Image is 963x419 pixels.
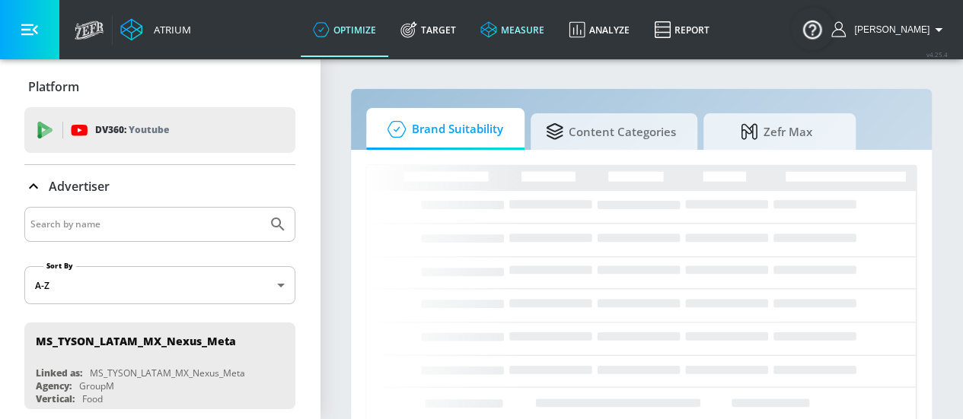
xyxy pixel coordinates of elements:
div: MS_TYSON_LATAM_MX_Nexus_Meta [36,334,236,348]
div: MS_TYSON_LATAM_MX_Nexus_MetaLinked as:MS_TYSON_LATAM_MX_Nexus_MetaAgency:GroupMVertical:Food [24,322,295,409]
button: [PERSON_NAME] [831,21,948,39]
div: Platform [24,65,295,108]
span: Brand Suitability [381,111,503,148]
input: Search by name [30,214,261,234]
span: Content Categories [546,113,676,150]
span: v 4.25.4 [926,50,948,59]
div: Linked as: [36,367,82,379]
div: Food [82,392,103,405]
span: Zefr Max [719,113,834,150]
p: DV360: [95,122,169,138]
label: Sort By [43,261,76,271]
div: Advertiser [24,165,295,208]
a: measure [468,2,556,57]
div: MS_TYSON_LATAM_MX_Nexus_Meta [90,367,245,379]
button: Open Resource Center [791,8,834,50]
span: login as: ana.cruz@groupm.com [848,24,930,35]
div: Vertical: [36,392,75,405]
p: Youtube [129,122,169,138]
a: optimize [301,2,388,57]
div: Agency: [36,379,72,392]
a: Analyze [556,2,642,57]
p: Platform [28,78,79,95]
div: GroupM [79,379,114,392]
div: DV360: Youtube [24,107,295,153]
p: Advertiser [49,178,110,195]
a: Report [642,2,722,57]
a: Atrium [120,18,191,41]
div: Atrium [148,23,191,37]
div: A-Z [24,266,295,304]
a: Target [388,2,468,57]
